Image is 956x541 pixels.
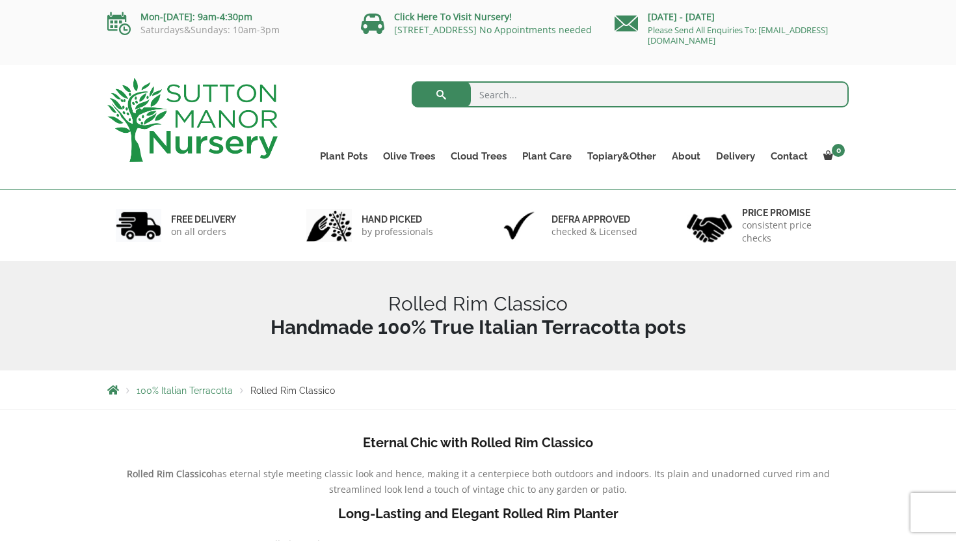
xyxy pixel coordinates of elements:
p: Mon-[DATE]: 9am-4:30pm [107,9,341,25]
img: logo [107,78,278,162]
p: Saturdays&Sundays: 10am-3pm [107,25,341,35]
img: 4.jpg [687,206,732,245]
p: consistent price checks [742,219,841,245]
p: on all orders [171,225,236,238]
a: Contact [763,147,816,165]
h6: Price promise [742,207,841,219]
a: 0 [816,147,849,165]
span: 0 [832,144,845,157]
nav: Breadcrumbs [107,385,849,395]
a: Plant Care [514,147,579,165]
a: About [664,147,708,165]
p: by professionals [362,225,433,238]
b: Eternal Chic with Rolled Rim Classico [363,435,593,451]
a: Delivery [708,147,763,165]
a: Topiary&Other [579,147,664,165]
b: Rolled Rim Classico [127,467,211,480]
b: Long-Lasting and Elegant Rolled Rim Planter [338,506,618,521]
a: 100% Italian Terracotta [137,385,233,396]
a: Plant Pots [312,147,375,165]
a: Please Send All Enquiries To: [EMAIL_ADDRESS][DOMAIN_NAME] [648,24,828,46]
img: 3.jpg [496,209,542,242]
p: [DATE] - [DATE] [615,9,849,25]
span: has eternal style meeting classic look and hence, making it a centerpiece both outdoors and indoo... [211,467,830,495]
h6: FREE DELIVERY [171,214,236,225]
a: Click Here To Visit Nursery! [394,10,512,23]
a: Cloud Trees [443,147,514,165]
input: Search... [412,81,849,107]
a: [STREET_ADDRESS] No Appointments needed [394,23,592,36]
h1: Rolled Rim Classico [107,292,849,339]
p: checked & Licensed [551,225,637,238]
h6: Defra approved [551,214,637,225]
img: 1.jpg [116,209,161,242]
h6: hand picked [362,214,433,225]
a: Olive Trees [375,147,443,165]
img: 2.jpg [306,209,352,242]
span: Rolled Rim Classico [250,385,335,396]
